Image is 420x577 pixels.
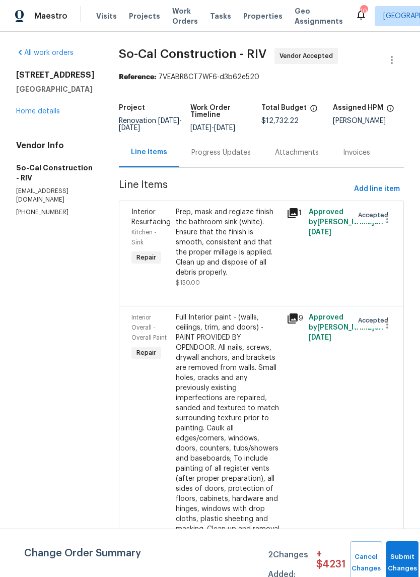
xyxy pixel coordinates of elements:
[119,104,145,111] h5: Project
[119,74,156,81] b: Reference:
[132,348,160,358] span: Repair
[275,148,319,158] div: Attachments
[119,48,266,60] span: So-Cal Construction - RIV
[16,187,95,204] p: [EMAIL_ADDRESS][DOMAIN_NAME]
[16,84,95,94] h5: [GEOGRAPHIC_DATA]
[191,148,251,158] div: Progress Updates
[129,11,160,21] span: Projects
[158,117,179,124] span: [DATE]
[279,51,337,61] span: Vendor Accepted
[34,11,67,21] span: Maestro
[386,104,394,117] span: The hpm assigned to this work order.
[119,72,404,82] div: 7VEABR8CT7WF6-d3b62e520
[96,11,117,21] span: Visits
[309,334,331,341] span: [DATE]
[119,117,182,132] span: -
[131,147,167,157] div: Line Items
[119,180,350,199] span: Line Items
[190,124,235,132] span: -
[261,104,307,111] h5: Total Budget
[243,11,283,21] span: Properties
[119,117,182,132] span: Renovation
[16,49,74,56] a: All work orders
[132,252,160,263] span: Repair
[350,180,404,199] button: Add line item
[295,6,343,26] span: Geo Assignments
[309,314,383,341] span: Approved by [PERSON_NAME] on
[16,141,95,151] h4: Vendor Info
[343,148,370,158] div: Invoices
[16,70,95,80] h2: [STREET_ADDRESS]
[310,104,318,117] span: The total cost of line items that have been proposed by Opendoor. This sum includes line items th...
[354,183,400,196] span: Add line item
[119,124,140,132] span: [DATE]
[358,315,392,326] span: Accepted
[333,117,404,124] div: [PERSON_NAME]
[358,210,392,220] span: Accepted
[309,229,331,236] span: [DATE]
[261,117,299,124] span: $12,732.22
[172,6,198,26] span: Work Orders
[176,280,200,286] span: $150.00
[176,207,281,278] div: Prep, mask and reglaze finish the bathroom sink (white). Ensure that the finish is smooth, consis...
[16,108,60,115] a: Home details
[355,551,377,574] span: Cancel Changes
[190,104,262,118] h5: Work Order Timeline
[287,312,303,325] div: 9
[391,551,413,574] span: Submit Changes
[131,314,167,341] span: Interior Overall - Overall Paint
[176,312,281,564] div: Full Interior paint - (walls, ceilings, trim, and doors) - PAINT PROVIDED BY OPENDOOR. All nails,...
[214,124,235,132] span: [DATE]
[131,229,157,245] span: Kitchen - Sink
[360,6,367,16] div: 10
[333,104,383,111] h5: Assigned HPM
[210,13,231,20] span: Tasks
[131,209,171,226] span: Interior Resurfacing
[190,124,212,132] span: [DATE]
[309,209,383,236] span: Approved by [PERSON_NAME] on
[16,208,95,217] p: [PHONE_NUMBER]
[287,207,303,219] div: 1
[16,163,95,183] h5: So-Cal Construction - RIV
